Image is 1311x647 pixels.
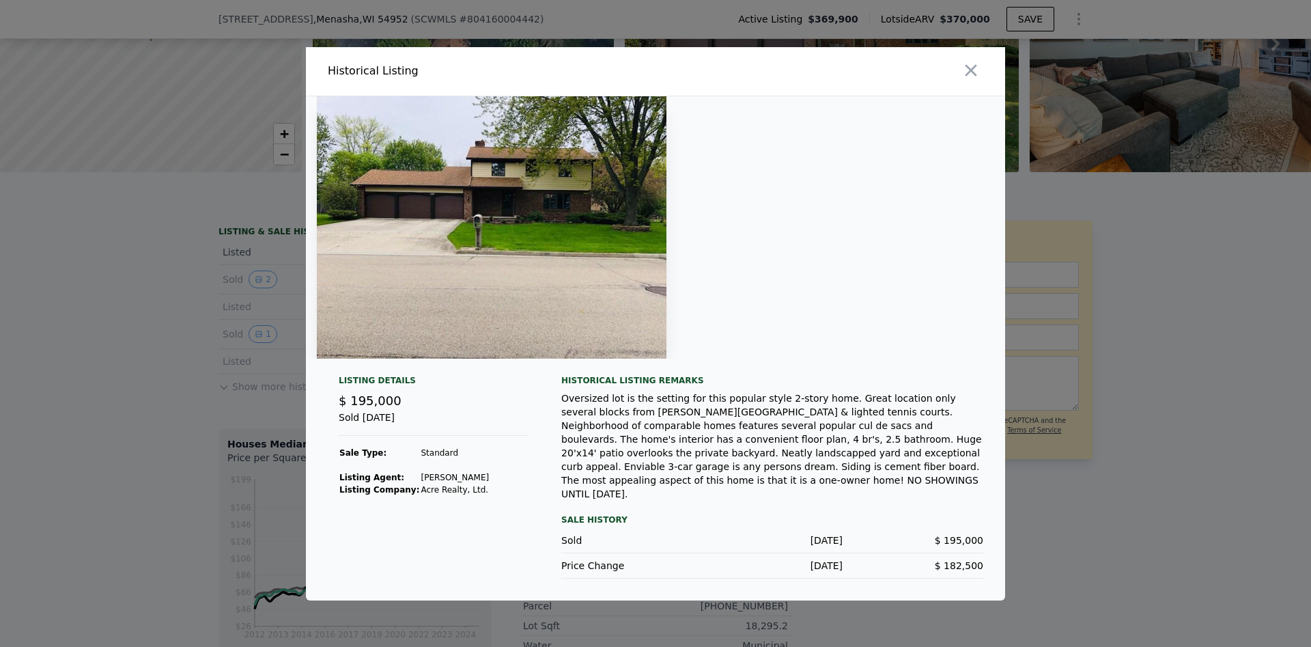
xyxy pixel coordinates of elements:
[339,448,386,458] strong: Sale Type:
[935,560,983,571] span: $ 182,500
[561,559,702,573] div: Price Change
[561,512,983,528] div: Sale History
[339,394,401,408] span: $ 195,000
[702,534,843,547] div: [DATE]
[561,375,983,386] div: Historical Listing remarks
[702,559,843,573] div: [DATE]
[420,484,490,496] td: Acre Realty, Ltd.
[561,391,983,501] div: Oversized lot is the setting for this popular style 2-story home. Great location only several blo...
[339,473,404,482] strong: Listing Agent:
[339,375,528,391] div: Listing Details
[339,485,419,495] strong: Listing Company:
[328,63,650,79] div: Historical Listing
[317,96,666,359] img: Property Img
[935,535,983,546] span: $ 195,000
[420,447,490,459] td: Standard
[561,534,702,547] div: Sold
[339,411,528,436] div: Sold [DATE]
[420,471,490,484] td: [PERSON_NAME]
